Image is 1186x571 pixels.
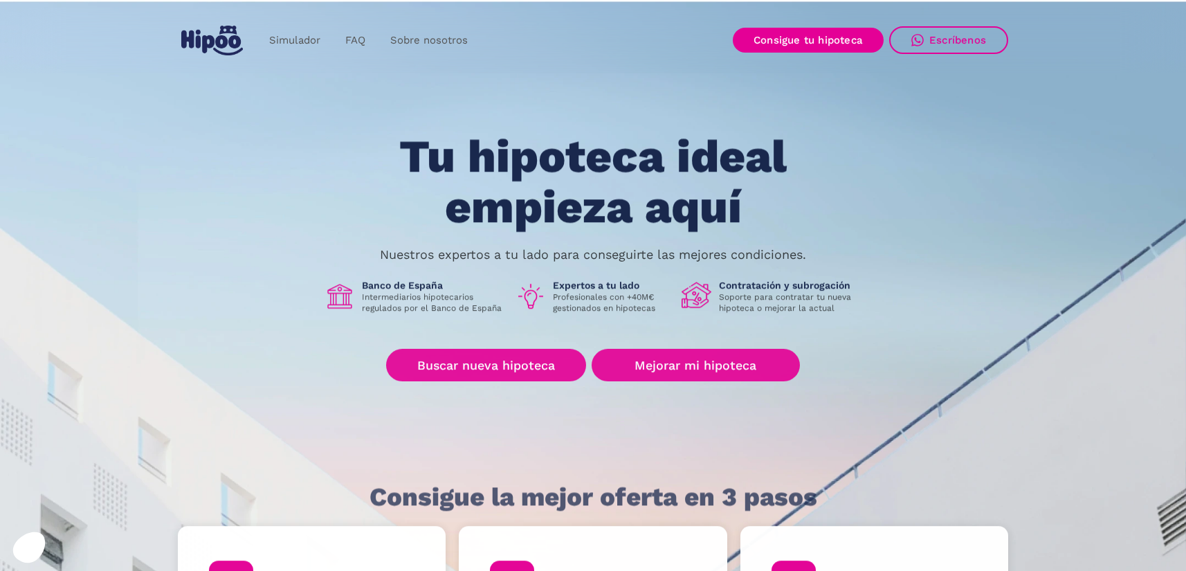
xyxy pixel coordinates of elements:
a: Sobre nosotros [378,27,480,54]
h1: Banco de España [362,280,504,292]
h1: Consigue la mejor oferta en 3 pasos [370,483,817,511]
a: home [178,20,246,61]
a: Simulador [257,27,333,54]
p: Nuestros expertos a tu lado para conseguirte las mejores condiciones. [380,249,806,260]
div: Escríbenos [929,34,986,46]
h1: Expertos a tu lado [553,280,670,292]
h1: Tu hipoteca ideal empieza aquí [331,132,855,233]
h1: Contratación y subrogación [719,280,861,292]
a: Escríbenos [889,26,1008,54]
p: Intermediarios hipotecarios regulados por el Banco de España [362,292,504,314]
p: Soporte para contratar tu nueva hipoteca o mejorar la actual [719,292,861,314]
a: Mejorar mi hipoteca [592,350,800,382]
a: Consigue tu hipoteca [733,28,884,53]
a: Buscar nueva hipoteca [386,350,586,382]
p: Profesionales con +40M€ gestionados en hipotecas [553,292,670,314]
a: FAQ [333,27,378,54]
